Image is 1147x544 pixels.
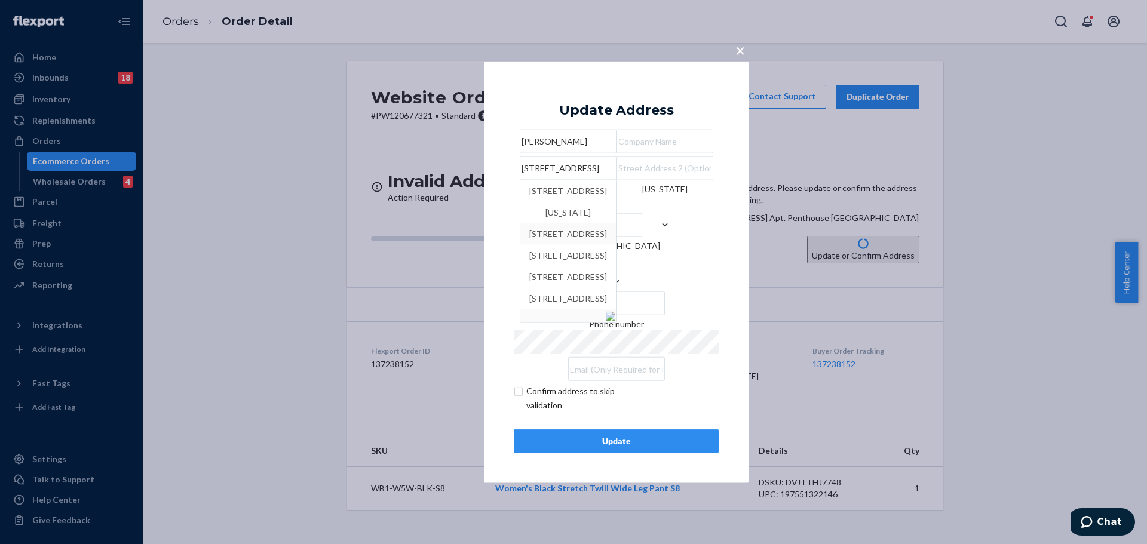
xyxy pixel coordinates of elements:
input: [STREET_ADDRESS][US_STATE][STREET_ADDRESS][STREET_ADDRESS][STREET_ADDRESS][STREET_ADDRESS] [520,156,617,180]
img: [object%20Module] [606,312,615,321]
span: × [735,39,745,60]
div: Update [524,435,709,447]
input: ZIP Code [568,291,665,315]
button: Update [514,429,719,453]
input: [US_STATE] [664,195,665,219]
iframe: Opens a widget where you can chat to one of our agents [1071,508,1135,538]
input: Street Address 2 (Optional) [617,156,713,180]
div: [STREET_ADDRESS][US_STATE] [526,180,610,223]
div: [STREET_ADDRESS] [526,266,610,287]
input: First & Last Name [520,129,617,153]
div: [STREET_ADDRESS] [526,223,610,244]
input: [GEOGRAPHIC_DATA] [616,252,617,276]
input: Company Name [617,129,713,153]
div: [GEOGRAPHIC_DATA] [572,240,660,252]
div: Update Address [559,103,674,117]
input: Email (Only Required for International) [568,357,665,381]
div: [US_STATE] [642,183,688,195]
span: Phone number [589,319,644,329]
div: [STREET_ADDRESS] [526,244,610,266]
div: [STREET_ADDRESS] [526,287,610,309]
